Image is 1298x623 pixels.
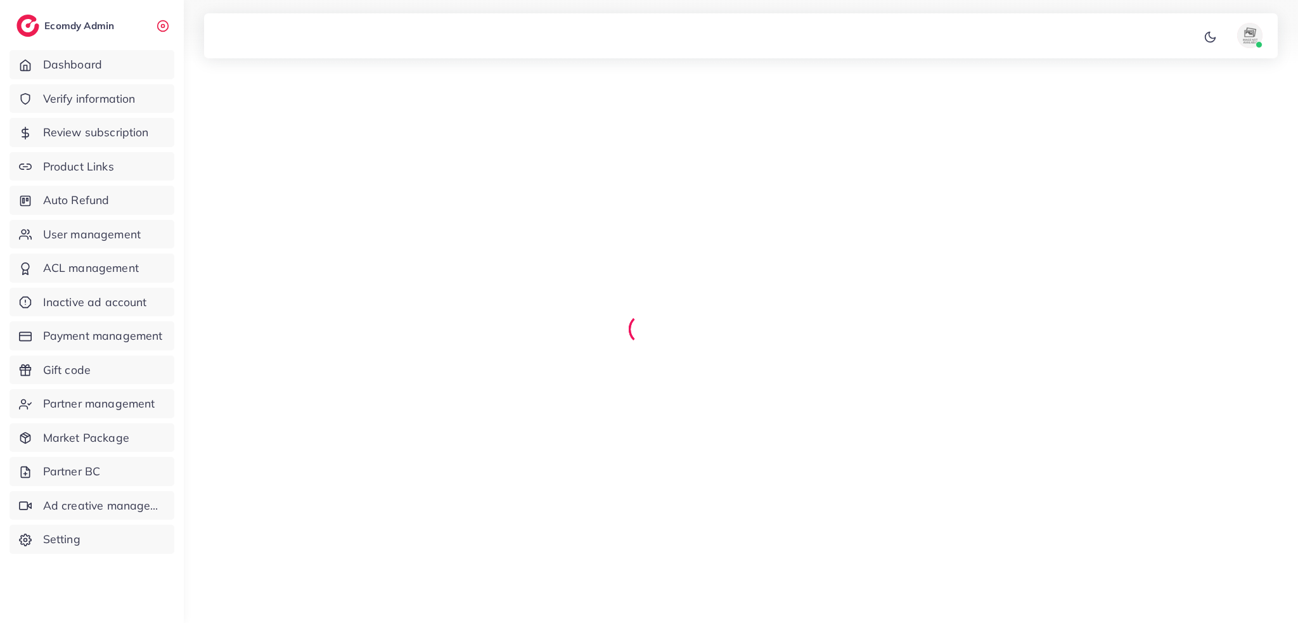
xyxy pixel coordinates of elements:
[43,56,102,73] span: Dashboard
[43,328,163,344] span: Payment management
[10,491,174,520] a: Ad creative management
[43,430,129,446] span: Market Package
[1237,23,1263,48] img: avatar
[10,457,174,486] a: Partner BC
[10,288,174,317] a: Inactive ad account
[10,254,174,283] a: ACL management
[43,395,155,412] span: Partner management
[43,226,141,243] span: User management
[43,498,165,514] span: Ad creative management
[10,50,174,79] a: Dashboard
[10,423,174,453] a: Market Package
[10,389,174,418] a: Partner management
[16,15,39,37] img: logo
[43,158,114,175] span: Product Links
[43,463,101,480] span: Partner BC
[16,15,117,37] a: logoEcomdy Admin
[10,220,174,249] a: User management
[44,20,117,32] h2: Ecomdy Admin
[10,84,174,113] a: Verify information
[10,525,174,554] a: Setting
[10,186,174,215] a: Auto Refund
[43,260,139,276] span: ACL management
[43,294,147,311] span: Inactive ad account
[10,356,174,385] a: Gift code
[43,192,110,209] span: Auto Refund
[43,362,91,378] span: Gift code
[10,321,174,350] a: Payment management
[43,531,80,548] span: Setting
[10,118,174,147] a: Review subscription
[10,152,174,181] a: Product Links
[1222,23,1268,48] a: avatar
[43,91,136,107] span: Verify information
[43,124,149,141] span: Review subscription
